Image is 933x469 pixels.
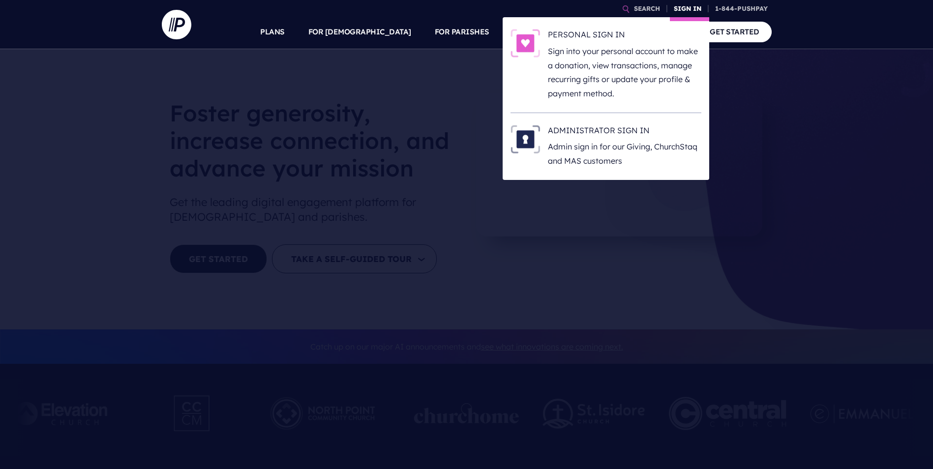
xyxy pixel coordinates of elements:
a: FOR PARISHES [435,15,489,49]
img: ADMINISTRATOR SIGN IN - Illustration [511,125,540,153]
a: GET STARTED [697,22,772,42]
a: ADMINISTRATOR SIGN IN - Illustration ADMINISTRATOR SIGN IN Admin sign in for our Giving, ChurchSt... [511,125,701,168]
a: EXPLORE [580,15,614,49]
p: Admin sign in for our Giving, ChurchStaq and MAS customers [548,140,701,168]
a: PERSONAL SIGN IN - Illustration PERSONAL SIGN IN Sign into your personal account to make a donati... [511,29,701,101]
a: COMPANY [638,15,674,49]
a: PLANS [260,15,285,49]
a: FOR [DEMOGRAPHIC_DATA] [308,15,411,49]
img: PERSONAL SIGN IN - Illustration [511,29,540,58]
h6: ADMINISTRATOR SIGN IN [548,125,701,140]
h6: PERSONAL SIGN IN [548,29,701,44]
p: Sign into your personal account to make a donation, view transactions, manage recurring gifts or ... [548,44,701,101]
a: SOLUTIONS [513,15,557,49]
